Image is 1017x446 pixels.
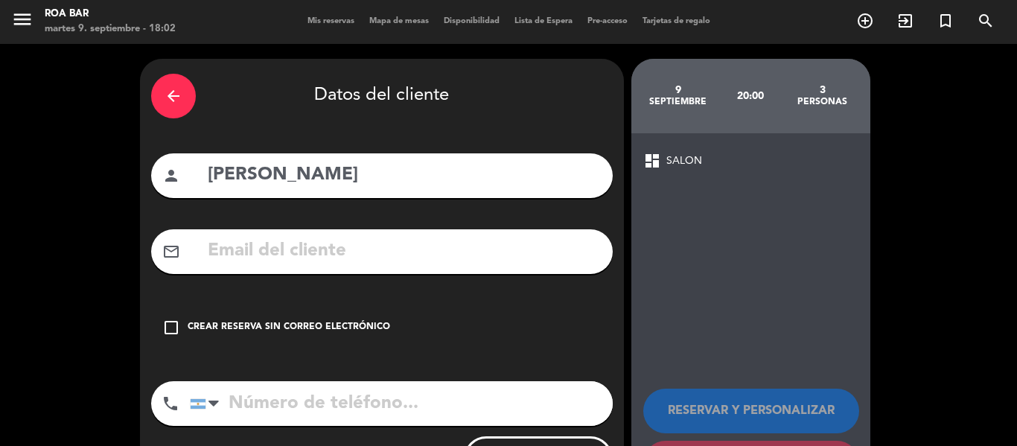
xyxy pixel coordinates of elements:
span: Mapa de mesas [362,17,436,25]
input: Email del cliente [206,236,602,267]
i: add_circle_outline [856,12,874,30]
span: dashboard [643,152,661,170]
button: menu [11,8,34,36]
span: Mis reservas [300,17,362,25]
div: personas [786,96,858,108]
i: check_box_outline_blank [162,319,180,337]
span: Tarjetas de regalo [635,17,718,25]
i: arrow_back [165,87,182,105]
span: Lista de Espera [507,17,580,25]
span: Pre-acceso [580,17,635,25]
i: phone [162,395,179,412]
i: search [977,12,995,30]
input: Nombre del cliente [206,160,602,191]
div: 9 [643,84,715,96]
div: ROA BAR [45,7,176,22]
div: martes 9. septiembre - 18:02 [45,22,176,36]
i: mail_outline [162,243,180,261]
div: 20:00 [714,70,786,122]
div: septiembre [643,96,715,108]
div: Crear reserva sin correo electrónico [188,320,390,335]
i: person [162,167,180,185]
span: SALON [666,153,702,170]
div: Datos del cliente [151,70,613,122]
button: RESERVAR Y PERSONALIZAR [643,389,859,433]
input: Número de teléfono... [190,381,613,426]
i: turned_in_not [937,12,954,30]
div: Argentina: +54 [191,382,225,425]
i: exit_to_app [896,12,914,30]
div: 3 [786,84,858,96]
i: menu [11,8,34,31]
span: Disponibilidad [436,17,507,25]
